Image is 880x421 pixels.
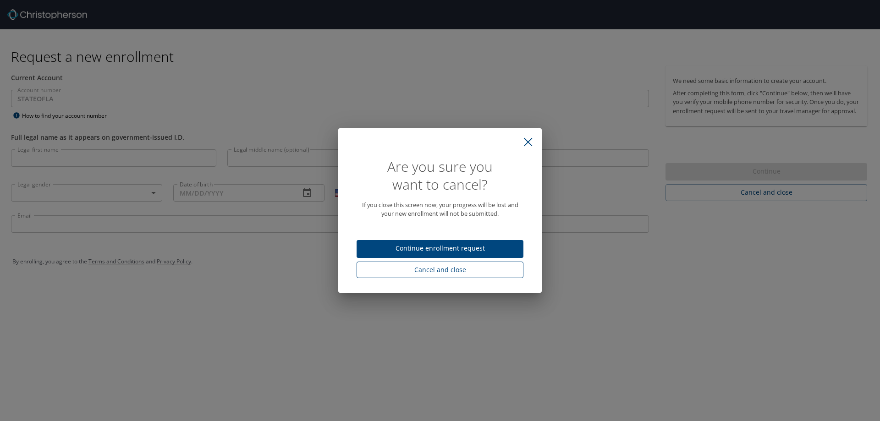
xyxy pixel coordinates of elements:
span: Continue enrollment request [364,243,516,254]
p: If you close this screen now, your progress will be lost and your new enrollment will not be subm... [357,201,523,218]
span: Cancel and close [364,264,516,276]
button: Continue enrollment request [357,240,523,258]
button: Cancel and close [357,262,523,279]
button: close [518,132,538,152]
h1: Are you sure you want to cancel? [357,158,523,193]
